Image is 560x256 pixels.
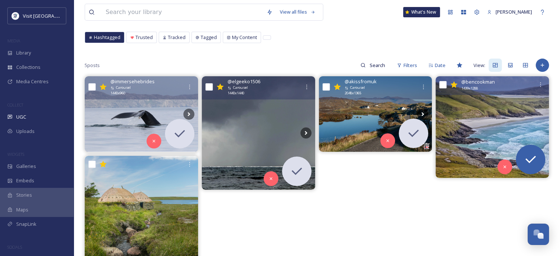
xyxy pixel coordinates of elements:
[7,151,24,157] span: WIDGETS
[110,78,155,85] span: @ immersehebrides
[16,206,28,213] span: Maps
[232,34,257,41] span: My Content
[350,85,365,90] span: Carousel
[276,5,319,19] a: View all files
[16,163,36,170] span: Galleries
[94,34,120,41] span: Hashtagged
[7,244,22,250] span: SOCIALS
[496,8,532,15] span: [PERSON_NAME]
[16,192,32,199] span: Stories
[23,12,80,19] span: Visit [GEOGRAPHIC_DATA]
[85,76,198,152] img: Phew! That was a long spell of persistent winds here in the Hebrides 😅 We are relieved the week a...
[483,5,536,19] a: [PERSON_NAME]
[435,62,445,69] span: Date
[7,102,23,108] span: COLLECT
[366,58,390,73] input: Search
[461,86,478,91] span: 1439 x 1288
[436,76,549,178] img: Barra, Outer Hebrides #barra #outerhebrides #coastalphotography #landscapephotography #trailrunni...
[16,49,31,56] span: Library
[116,85,131,90] span: Carousel
[345,91,361,96] span: 2048 x 1365
[202,76,315,190] img: Storm clouds march over the ocean once again. The scene reminds me of the wishing stone I threw t...
[228,91,244,96] span: 1440 x 1440
[528,224,549,245] button: Open Chat
[404,62,417,69] span: Filters
[168,34,186,41] span: Tracked
[461,78,495,85] span: @ bencookman
[16,128,35,135] span: Uploads
[16,64,40,71] span: Collections
[135,34,153,41] span: Trusted
[201,34,217,41] span: Tagged
[16,78,49,85] span: Media Centres
[403,7,440,17] a: What's New
[85,62,100,69] span: 5 posts
[319,76,432,152] img: Aujourd'hui, je vous emmène dans les Hébrides extérieures afin de découvrir la Golden Road sur l'...
[102,4,263,20] input: Search your library
[233,85,248,90] span: Carousel
[110,91,125,96] span: 1440 x 960
[16,221,36,228] span: SnapLink
[16,113,26,120] span: UGC
[12,12,19,20] img: Untitled%20design%20%2897%29.png
[473,62,485,69] span: View:
[7,38,20,43] span: MEDIA
[16,177,34,184] span: Embeds
[228,78,260,85] span: @ elgeeko1506
[345,78,377,85] span: @ akissfromuk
